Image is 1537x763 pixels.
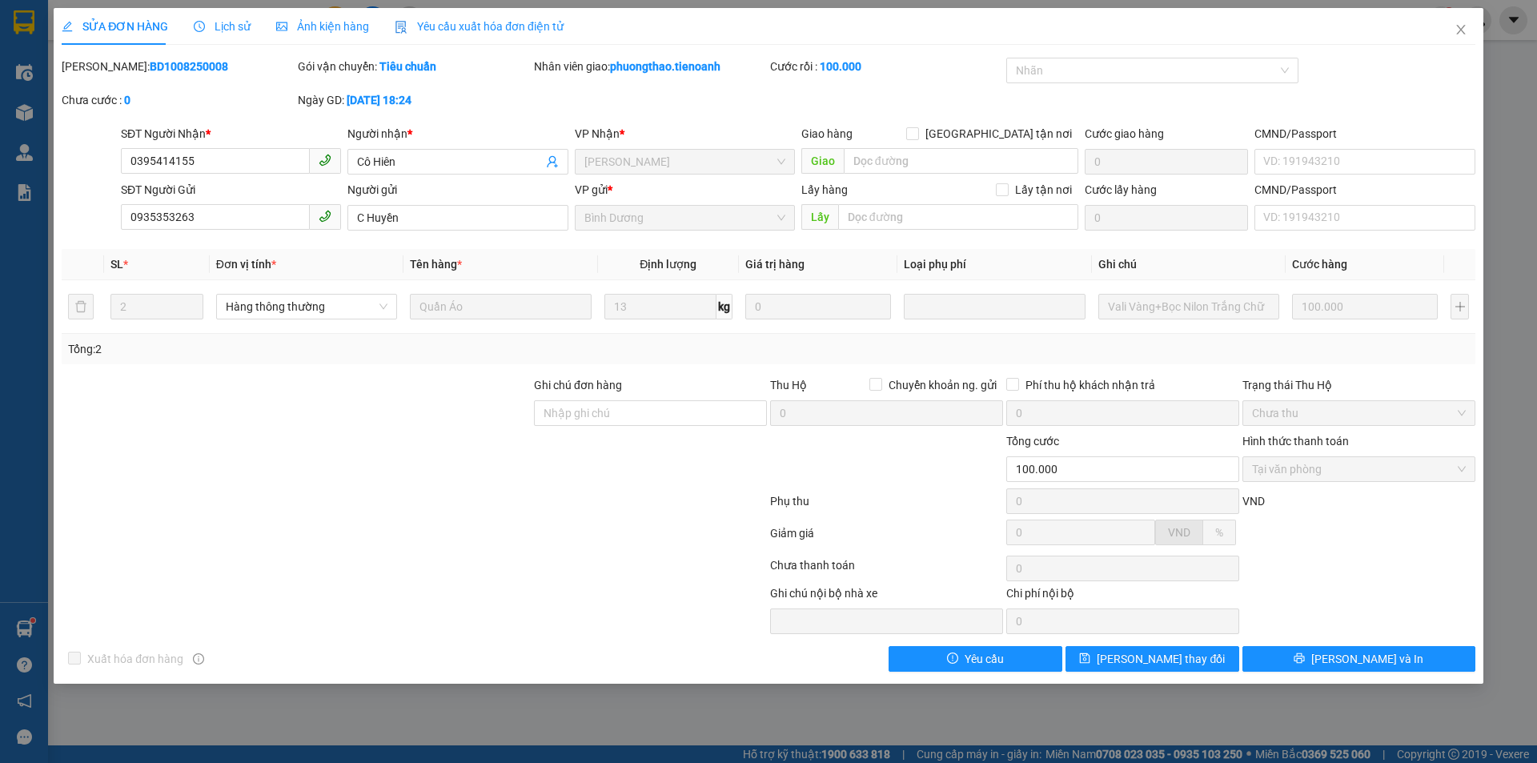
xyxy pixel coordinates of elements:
[1311,650,1423,668] span: [PERSON_NAME] và In
[889,646,1062,672] button: exclamation-circleYêu cầu
[62,20,168,33] span: SỬA ĐƠN HÀNG
[110,258,123,271] span: SL
[216,258,276,271] span: Đơn vị tính
[1455,23,1467,36] span: close
[1085,183,1157,196] label: Cước lấy hàng
[276,21,287,32] span: picture
[716,294,732,319] span: kg
[575,181,795,199] div: VP gửi
[68,340,593,358] div: Tổng: 2
[844,148,1078,174] input: Dọc đường
[193,653,204,665] span: info-circle
[226,295,387,319] span: Hàng thông thường
[1439,8,1483,53] button: Close
[319,154,331,167] span: phone
[1097,650,1225,668] span: [PERSON_NAME] thay đổi
[965,650,1004,668] span: Yêu cầu
[801,204,838,230] span: Lấy
[395,21,407,34] img: icon
[410,258,462,271] span: Tên hàng
[1254,181,1475,199] div: CMND/Passport
[534,379,622,392] label: Ghi chú đơn hàng
[1252,401,1466,425] span: Chưa thu
[194,21,205,32] span: clock-circle
[534,400,767,426] input: Ghi chú đơn hàng
[534,58,767,75] div: Nhân viên giao:
[410,294,591,319] input: VD: Bàn, Ghế
[347,125,568,143] div: Người nhận
[1215,526,1223,539] span: %
[1242,435,1349,448] label: Hình thức thanh toán
[319,210,331,223] span: phone
[770,379,807,392] span: Thu Hộ
[640,258,696,271] span: Định lượng
[575,127,620,140] span: VP Nhận
[298,58,531,75] div: Gói vận chuyển:
[150,60,228,73] b: BD1008250008
[947,653,958,665] span: exclamation-circle
[1085,149,1248,175] input: Cước giao hàng
[347,181,568,199] div: Người gửi
[1451,294,1468,319] button: plus
[882,376,1003,394] span: Chuyển khoản ng. gửi
[1079,653,1090,665] span: save
[1254,125,1475,143] div: CMND/Passport
[1098,294,1279,319] input: Ghi Chú
[81,650,190,668] span: Xuất hóa đơn hàng
[1292,258,1347,271] span: Cước hàng
[1006,435,1059,448] span: Tổng cước
[395,20,564,33] span: Yêu cầu xuất hóa đơn điện tử
[610,60,720,73] b: phuongthao.tienoanh
[1294,653,1305,665] span: printer
[1019,376,1162,394] span: Phí thu hộ khách nhận trả
[801,148,844,174] span: Giao
[801,183,848,196] span: Lấy hàng
[1168,526,1190,539] span: VND
[1242,495,1265,508] span: VND
[121,181,341,199] div: SĐT Người Gửi
[124,94,130,106] b: 0
[1085,127,1164,140] label: Cước giao hàng
[1292,294,1438,319] input: 0
[745,258,805,271] span: Giá trị hàng
[768,524,1005,552] div: Giảm giá
[546,155,559,168] span: user-add
[1092,249,1286,280] th: Ghi chú
[768,556,1005,584] div: Chưa thanh toán
[194,20,251,33] span: Lịch sử
[121,125,341,143] div: SĐT Người Nhận
[1009,181,1078,199] span: Lấy tận nơi
[584,150,785,174] span: Cư Kuin
[820,60,861,73] b: 100.000
[298,91,531,109] div: Ngày GD:
[62,58,295,75] div: [PERSON_NAME]:
[62,91,295,109] div: Chưa cước :
[379,60,436,73] b: Tiêu chuẩn
[838,204,1078,230] input: Dọc đường
[68,294,94,319] button: delete
[347,94,411,106] b: [DATE] 18:24
[62,21,73,32] span: edit
[1065,646,1239,672] button: save[PERSON_NAME] thay đổi
[1085,205,1248,231] input: Cước lấy hàng
[919,125,1078,143] span: [GEOGRAPHIC_DATA] tận nơi
[897,249,1091,280] th: Loại phụ phí
[768,492,1005,520] div: Phụ thu
[1252,457,1466,481] span: Tại văn phòng
[1242,646,1475,672] button: printer[PERSON_NAME] và In
[1006,584,1239,608] div: Chi phí nội bộ
[801,127,853,140] span: Giao hàng
[770,584,1003,608] div: Ghi chú nội bộ nhà xe
[745,294,891,319] input: 0
[1242,376,1475,394] div: Trạng thái Thu Hộ
[584,206,785,230] span: Bình Dương
[276,20,369,33] span: Ảnh kiện hàng
[770,58,1003,75] div: Cước rồi :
